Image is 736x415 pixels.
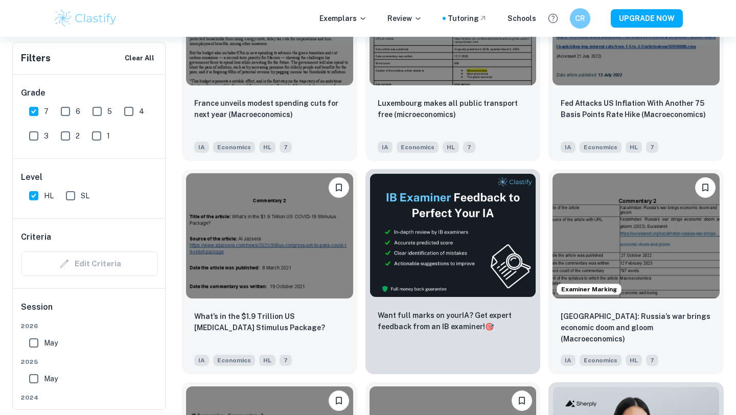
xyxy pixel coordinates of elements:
[574,13,586,24] h6: CR
[561,98,711,120] p: Fed Attacks US Inflation With Another 75 Basis Points Rate Hike (Macroeconomics)
[561,142,576,153] span: IA
[646,142,658,153] span: 7
[580,355,622,366] span: Economics
[182,169,357,374] a: BookmarkWhat’s in the $1.9 Trillion US COVID-19 Stimulus Package?IAEconomicsHL7
[21,321,158,331] span: 2026
[443,142,459,153] span: HL
[570,8,590,29] button: CR
[107,130,110,142] span: 1
[76,106,80,117] span: 6
[695,177,716,198] button: Bookmark
[329,390,349,411] button: Bookmark
[280,355,292,366] span: 7
[319,13,367,24] p: Exemplars
[259,142,275,153] span: HL
[194,98,345,120] p: France unveils modest spending cuts for next year (Macroeconomics)
[213,355,255,366] span: Economics
[21,87,158,99] h6: Grade
[553,173,720,298] img: Economics IA example thumbnail: Kazakhstan: Russia’s war brings economic
[186,173,353,298] img: Economics IA example thumbnail: What’s in the $1.9 Trillion US COVID-19
[378,98,528,120] p: Luxembourg makes all public transport free (microeconomics)
[139,106,144,117] span: 4
[81,190,89,201] span: SL
[329,177,349,198] button: Bookmark
[387,13,422,24] p: Review
[580,142,622,153] span: Economics
[626,142,642,153] span: HL
[21,393,158,402] span: 2024
[122,51,157,66] button: Clear All
[463,142,475,153] span: 7
[21,357,158,366] span: 2025
[21,171,158,183] h6: Level
[107,106,112,117] span: 5
[44,337,58,349] span: May
[557,285,621,294] span: Examiner Marking
[21,251,158,276] div: Criteria filters are unavailable when searching by topic
[508,13,536,24] a: Schools
[397,142,439,153] span: Economics
[194,142,209,153] span: IA
[646,355,658,366] span: 7
[548,169,724,374] a: Examiner MarkingBookmarkKazakhstan: Russia’s war brings economic doom and gloom (Macroeconomics)I...
[44,106,49,117] span: 7
[378,310,528,332] p: Want full marks on your IA ? Get expert feedback from an IB examiner!
[512,390,532,411] button: Bookmark
[485,322,494,331] span: 🎯
[21,301,158,321] h6: Session
[626,355,642,366] span: HL
[44,130,49,142] span: 3
[448,13,487,24] a: Tutoring
[44,373,58,384] span: May
[280,142,292,153] span: 7
[76,130,80,142] span: 2
[194,355,209,366] span: IA
[611,9,683,28] button: UPGRADE NOW
[561,311,711,344] p: Kazakhstan: Russia’s war brings economic doom and gloom (Macroeconomics)
[21,51,51,65] h6: Filters
[44,190,54,201] span: HL
[194,311,345,333] p: What’s in the $1.9 Trillion US COVID-19 Stimulus Package?
[544,10,562,27] button: Help and Feedback
[259,355,275,366] span: HL
[561,355,576,366] span: IA
[370,173,537,297] img: Thumbnail
[213,142,255,153] span: Economics
[53,8,118,29] img: Clastify logo
[365,169,541,374] a: ThumbnailWant full marks on yourIA? Get expert feedback from an IB examiner!
[378,142,393,153] span: IA
[21,231,51,243] h6: Criteria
